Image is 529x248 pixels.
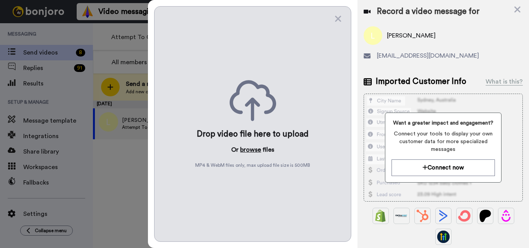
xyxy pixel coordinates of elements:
[500,210,512,222] img: Drip
[374,210,387,222] img: Shopify
[392,159,495,176] button: Connect now
[458,210,471,222] img: ConvertKit
[479,210,491,222] img: Patreon
[437,231,450,243] img: GoHighLevel
[392,130,495,153] span: Connect your tools to display your own customer data for more specialized messages
[197,129,309,140] div: Drop video file here to upload
[416,210,429,222] img: Hubspot
[486,77,523,86] div: What is this?
[392,119,495,127] span: Want a greater impact and engagement?
[376,76,466,87] span: Imported Customer Info
[377,51,479,60] span: [EMAIL_ADDRESS][DOMAIN_NAME]
[195,162,310,168] span: MP4 & WebM files only, max upload file size is 500 MB
[437,210,450,222] img: ActiveCampaign
[395,210,408,222] img: Ontraport
[240,145,261,154] button: browse
[231,145,274,154] p: Or files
